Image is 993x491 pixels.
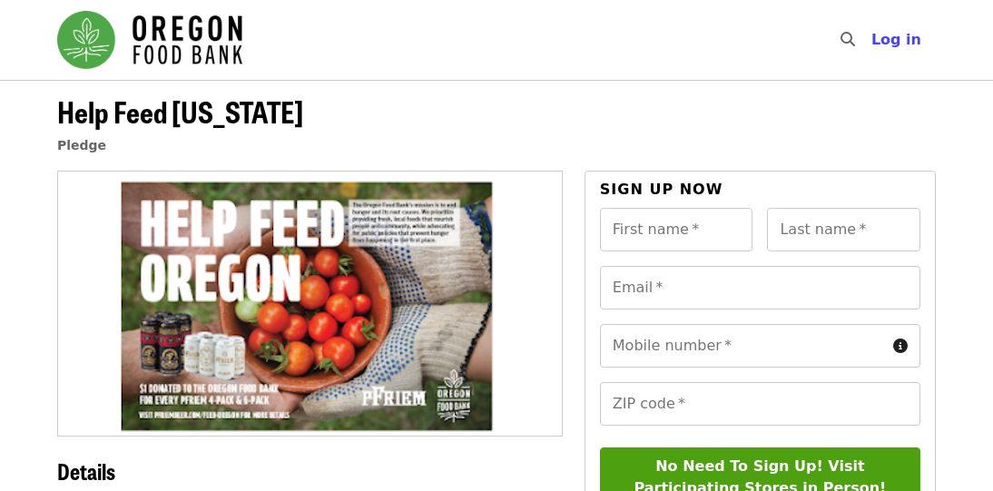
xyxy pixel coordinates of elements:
[600,208,753,251] input: First name
[600,324,886,368] input: Mobile number
[767,208,920,251] input: Last name
[57,11,242,69] img: Oregon Food Bank - Home
[600,382,920,426] input: ZIP code
[871,31,921,48] span: Log in
[866,18,880,62] input: Search
[57,90,303,133] span: Help Feed [US_STATE]
[58,172,562,435] img: Help Feed Oregon organized by Oregon Food Bank
[57,455,115,486] span: Details
[57,138,106,152] a: Pledge
[857,22,936,58] button: Log in
[841,31,855,48] i: search icon
[600,266,920,309] input: Email
[600,181,723,198] span: Sign up now
[893,338,908,355] i: circle-info icon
